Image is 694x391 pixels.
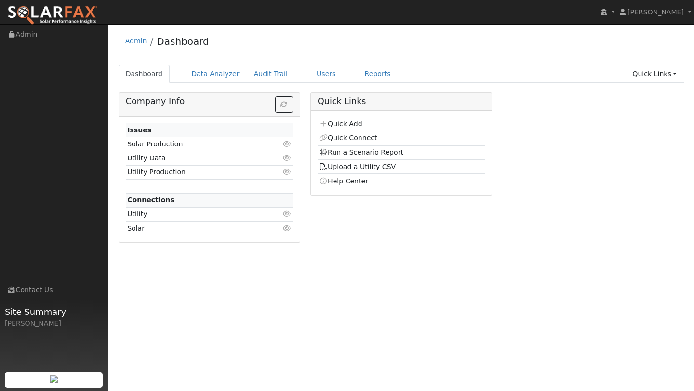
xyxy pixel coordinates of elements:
i: Click to view [283,210,292,217]
td: Solar Production [126,137,266,151]
a: Data Analyzer [184,65,247,83]
td: Utility Data [126,151,266,165]
a: Users [309,65,343,83]
td: Utility Production [126,165,266,179]
td: Solar [126,222,266,235]
a: Quick Add [319,120,362,128]
i: Click to view [283,169,292,175]
a: Quick Connect [319,134,377,142]
span: Site Summary [5,305,103,318]
a: Reports [358,65,398,83]
i: Click to view [283,225,292,232]
td: Utility [126,207,266,221]
a: Upload a Utility CSV [319,163,396,170]
h5: Quick Links [318,96,485,106]
i: Click to view [283,155,292,161]
a: Audit Trail [247,65,295,83]
img: retrieve [50,375,58,383]
strong: Issues [127,126,151,134]
a: Quick Links [625,65,684,83]
a: Admin [125,37,147,45]
i: Click to view [283,141,292,147]
strong: Connections [127,196,174,204]
h5: Company Info [126,96,293,106]
a: Help Center [319,177,368,185]
a: Dashboard [157,36,209,47]
img: SolarFax [7,5,98,26]
div: [PERSON_NAME] [5,318,103,328]
span: [PERSON_NAME] [627,8,684,16]
a: Dashboard [119,65,170,83]
a: Run a Scenario Report [319,148,403,156]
